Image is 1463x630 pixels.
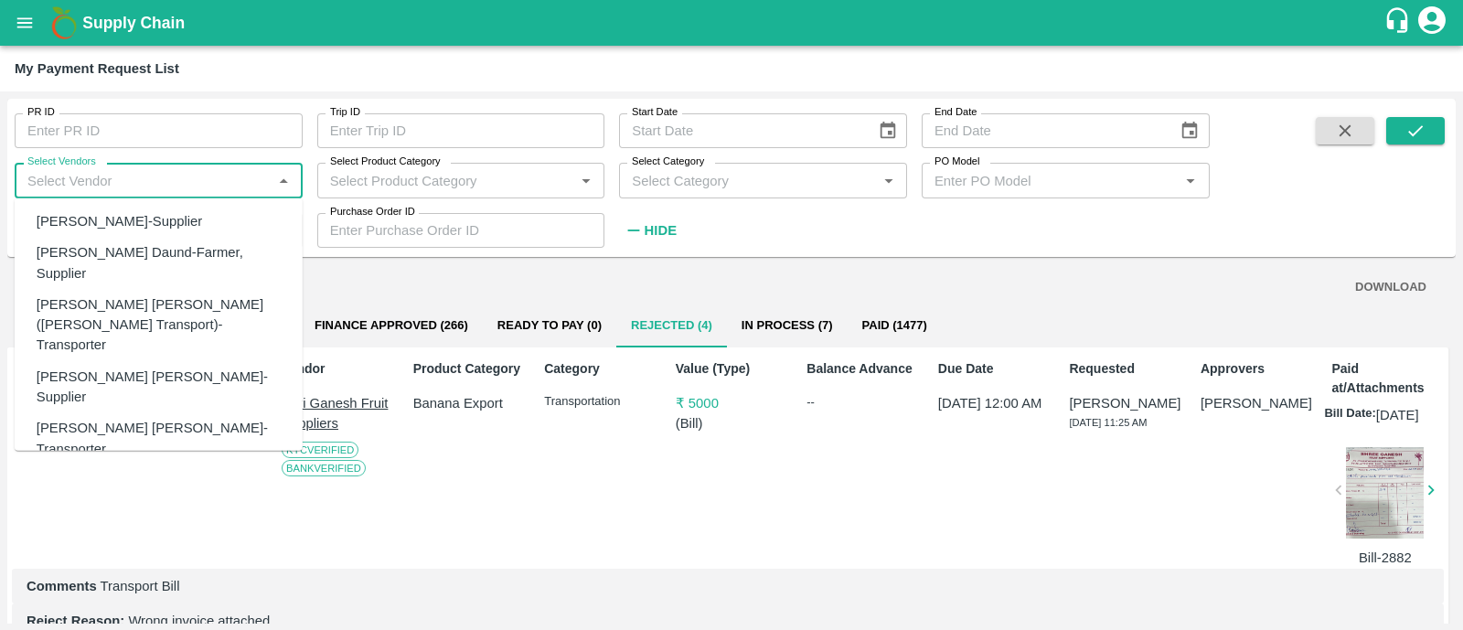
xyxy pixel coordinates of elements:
div: [PERSON_NAME]-Supplier [37,211,202,231]
div: -- [806,393,918,411]
input: Select Product Category [323,168,570,192]
a: Supply Chain [82,10,1383,36]
p: Requested [1069,359,1180,379]
label: Select Category [632,155,704,169]
input: Enter Trip ID [317,113,605,148]
button: Hide [619,215,681,246]
p: Transportation [544,393,656,411]
input: Start Date [619,113,862,148]
button: Paid (1477) [848,304,942,347]
div: [PERSON_NAME] [PERSON_NAME] ([PERSON_NAME] Transport)-Transporter [37,294,288,356]
button: open drawer [4,2,46,44]
p: ₹ 5000 [676,393,787,413]
button: Close [272,168,295,192]
button: Choose date [1172,113,1207,148]
input: Enter Purchase Order ID [317,213,605,248]
button: Rejected (4) [616,304,727,347]
label: Start Date [632,105,678,120]
p: Balance Advance [806,359,918,379]
b: Comments [27,579,97,593]
button: Ready To Pay (0) [483,304,616,347]
b: Reject Reason: [27,614,124,628]
p: ( Bill ) [676,413,787,433]
label: Select Vendors [27,155,96,169]
div: [PERSON_NAME] [PERSON_NAME]-Transporter [37,418,288,459]
input: Select Vendor [20,168,267,192]
p: Transport Bill [27,576,1429,596]
p: Product Category [413,359,525,379]
span: Bank Verified [282,460,366,476]
label: Select Product Category [330,155,441,169]
button: Choose date [870,113,905,148]
div: account of current user [1415,4,1448,42]
strong: Hide [645,223,677,238]
button: Open [574,168,598,192]
p: [PERSON_NAME] [1201,393,1312,413]
p: [PERSON_NAME] [1069,393,1180,413]
p: Paid at/Attachments [1331,359,1443,398]
label: PO Model [934,155,980,169]
input: Enter PO Model [927,168,1174,192]
p: Approvers [1201,359,1312,379]
label: Trip ID [330,105,360,120]
p: Category [544,359,656,379]
p: Due Date [938,359,1050,379]
input: Select Category [625,168,871,192]
p: Banana Export [413,393,525,413]
button: In Process (7) [727,304,848,347]
div: [PERSON_NAME] [PERSON_NAME]-Supplier [37,366,288,407]
img: logo [46,5,82,41]
label: Purchase Order ID [330,205,415,219]
span: KYC Verified [282,442,358,458]
span: [DATE] 11:25 AM [1069,417,1147,428]
div: customer-support [1383,6,1415,39]
p: [DATE] [1376,405,1419,425]
p: [DATE] 12:00 AM [938,393,1050,413]
label: End Date [934,105,977,120]
button: Finance Approved (266) [300,304,483,347]
p: Shri Ganesh Fruit Suppliers [282,393,393,434]
input: End Date [922,113,1165,148]
button: Open [877,168,901,192]
p: Vendor [282,359,393,379]
b: Supply Chain [82,14,185,32]
div: My Payment Request List [15,57,179,80]
p: Value (Type) [676,359,787,379]
label: PR ID [27,105,55,120]
p: Bill-2882 [1346,548,1424,568]
button: DOWNLOAD [1348,272,1434,304]
input: Enter PR ID [15,113,303,148]
button: Open [1179,168,1202,192]
div: [PERSON_NAME] Daund-Farmer, Supplier [37,242,288,283]
p: Bill Date: [1324,405,1375,425]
